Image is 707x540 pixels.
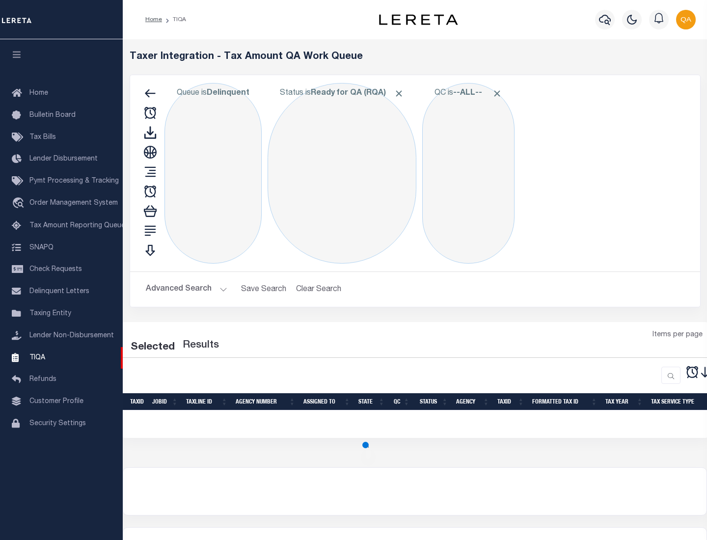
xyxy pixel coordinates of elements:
span: Security Settings [29,420,86,427]
i: travel_explore [12,197,27,210]
img: svg+xml;base64,PHN2ZyB4bWxucz0iaHR0cDovL3d3dy53My5vcmcvMjAwMC9zdmciIHBvaW50ZXItZXZlbnRzPSJub25lIi... [676,10,696,29]
span: Items per page [653,330,703,341]
th: QC [389,393,414,410]
span: Lender Disbursement [29,156,98,162]
img: logo-dark.svg [379,14,458,25]
th: Formatted Tax ID [528,393,601,410]
span: Tax Amount Reporting Queue [29,222,125,229]
span: Click to Remove [394,88,404,99]
th: TaxID [493,393,528,410]
span: Lender Non-Disbursement [29,332,114,339]
button: Advanced Search [146,280,227,299]
b: Delinquent [207,89,249,97]
span: Click to Remove [492,88,502,99]
th: Tax Year [601,393,647,410]
span: SNAPQ [29,244,54,251]
span: Order Management System [29,200,118,207]
div: Click to Edit [164,83,262,264]
th: JobID [148,393,182,410]
th: Assigned To [299,393,354,410]
button: Save Search [235,280,292,299]
th: TaxID [126,393,148,410]
th: TaxLine ID [182,393,232,410]
b: --ALL-- [453,89,482,97]
th: State [354,393,389,410]
div: Click to Edit [422,83,515,264]
span: Delinquent Letters [29,288,89,295]
b: Ready for QA (RQA) [311,89,404,97]
div: Click to Edit [268,83,416,264]
label: Results [183,338,219,353]
div: Selected [131,340,175,355]
th: Agency Number [232,393,299,410]
h5: Taxer Integration - Tax Amount QA Work Queue [130,51,701,63]
button: Clear Search [292,280,346,299]
span: Tax Bills [29,134,56,141]
span: Bulletin Board [29,112,76,119]
span: Taxing Entity [29,310,71,317]
span: Check Requests [29,266,82,273]
a: Home [145,17,162,23]
th: Status [414,393,452,410]
span: TIQA [29,354,45,361]
span: Customer Profile [29,398,83,405]
span: Refunds [29,376,56,383]
span: Home [29,90,48,97]
li: TIQA [162,15,186,24]
th: Agency [452,393,493,410]
span: Pymt Processing & Tracking [29,178,119,185]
